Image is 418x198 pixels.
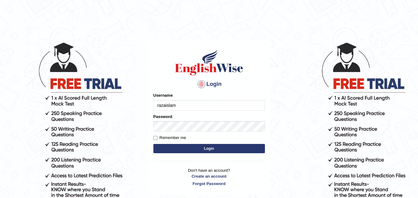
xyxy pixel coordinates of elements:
a: Forgot Password [153,181,265,187]
button: Login [153,144,265,153]
p: Don't have an account? [153,167,265,187]
img: Logo of English Wise sign in for intelligent practice with AI [174,48,244,76]
a: Create an account [153,173,265,179]
input: Remember me [153,136,157,140]
label: Password [153,114,172,120]
label: Remember me [153,135,186,141]
label: Username [153,92,173,98]
h4: Login [153,79,265,89]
